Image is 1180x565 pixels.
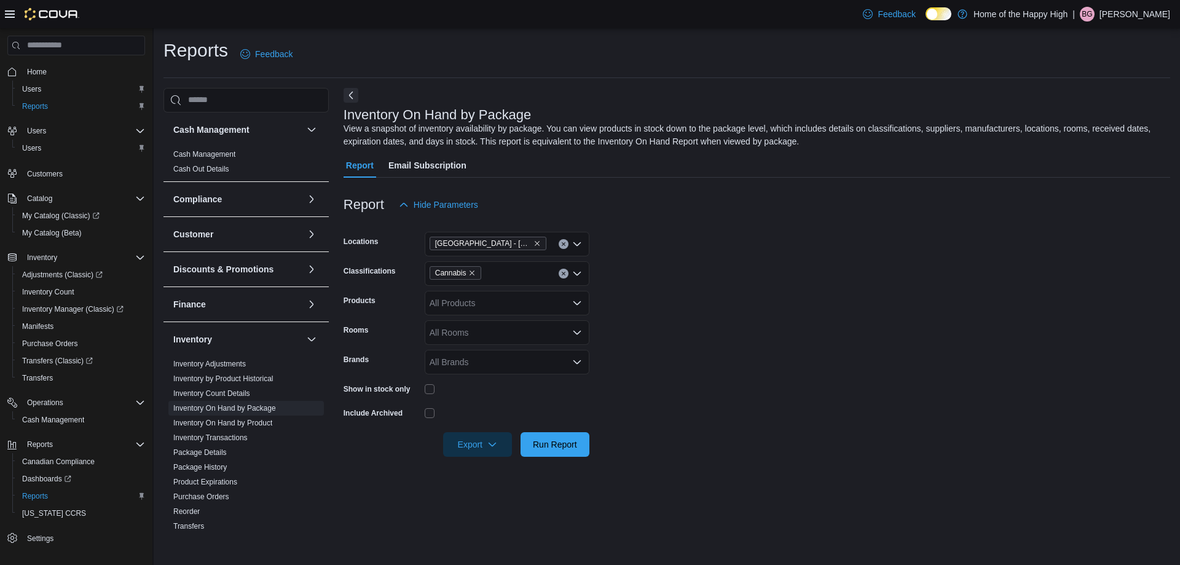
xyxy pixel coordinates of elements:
button: Open list of options [572,269,582,279]
input: Dark Mode [926,7,951,20]
span: Users [22,124,145,138]
button: [US_STATE] CCRS [12,505,150,522]
a: [US_STATE] CCRS [17,506,91,521]
span: Transfers (Classic) [22,356,93,366]
button: Cash Management [173,124,302,136]
span: Cash Management [17,413,145,427]
a: Inventory Manager (Classic) [17,302,128,317]
span: Home [22,64,145,79]
div: View a snapshot of inventory availability by package. You can view products in stock down to the ... [344,122,1164,148]
span: Inventory Adjustments [173,359,246,369]
span: Cash Out Details [173,164,229,174]
button: Reports [2,436,150,453]
h3: Inventory [173,333,212,346]
span: Feedback [878,8,915,20]
span: Cash Management [173,149,235,159]
span: Canadian Compliance [22,457,95,467]
a: Dashboards [12,470,150,488]
div: Bryton Garstin [1080,7,1095,22]
a: Package History [173,463,227,472]
span: Inventory Count [22,287,74,297]
button: Inventory [304,332,319,347]
span: Dashboards [22,474,71,484]
a: Inventory Count Details [173,389,250,398]
label: Locations [344,237,379,247]
button: Open list of options [572,298,582,308]
button: Finance [173,298,302,310]
p: [PERSON_NAME] [1099,7,1170,22]
button: Transfers [12,369,150,387]
button: Home [2,63,150,81]
h3: Finance [173,298,206,310]
span: Users [22,84,41,94]
button: Open list of options [572,239,582,249]
span: Feedback [255,48,293,60]
span: [GEOGRAPHIC_DATA] - [PERSON_NAME][GEOGRAPHIC_DATA] - Fire & Flower [435,237,531,250]
span: Reports [22,101,48,111]
span: Canadian Compliance [17,454,145,469]
span: Inventory Count [17,285,145,299]
h3: Report [344,197,384,212]
span: Washington CCRS [17,506,145,521]
nav: Complex example [7,58,145,561]
h3: Cash Management [173,124,250,136]
button: My Catalog (Beta) [12,224,150,242]
label: Brands [344,355,369,365]
span: Report [346,153,374,178]
span: Cannabis [435,267,466,279]
button: Catalog [22,191,57,206]
span: Transfers [173,521,204,531]
h3: Customer [173,228,213,240]
button: Discounts & Promotions [173,263,302,275]
button: Open list of options [572,328,582,338]
a: My Catalog (Classic) [17,208,104,223]
a: My Catalog (Classic) [12,207,150,224]
a: Transfers (Classic) [12,352,150,369]
a: Inventory Manager (Classic) [12,301,150,318]
button: Compliance [304,192,319,207]
span: Cannabis [430,266,482,280]
span: Catalog [22,191,145,206]
button: Users [12,140,150,157]
a: Inventory On Hand by Package [173,404,276,413]
span: Run Report [533,438,577,451]
span: Purchase Orders [17,336,145,351]
span: Transfers [22,373,53,383]
button: Inventory [22,250,62,265]
button: Discounts & Promotions [304,262,319,277]
button: Inventory Count [12,283,150,301]
label: Rooms [344,325,369,335]
a: Purchase Orders [173,492,229,501]
button: Compliance [173,193,302,205]
div: Inventory [163,357,329,539]
button: Hide Parameters [394,192,483,217]
h1: Reports [163,38,228,63]
a: My Catalog (Beta) [17,226,87,240]
span: Home [27,67,47,77]
span: Transfers [17,371,145,385]
img: Cova [25,8,79,20]
button: Remove Cannabis from selection in this group [468,269,476,277]
button: Customer [173,228,302,240]
button: Operations [2,394,150,411]
span: Reports [22,491,48,501]
label: Show in stock only [344,384,411,394]
label: Products [344,296,376,306]
button: Finance [304,297,319,312]
span: My Catalog (Beta) [17,226,145,240]
a: Feedback [235,42,297,66]
button: Customers [2,164,150,182]
a: Adjustments (Classic) [12,266,150,283]
span: BG [1082,7,1092,22]
span: My Catalog (Beta) [22,228,82,238]
h3: Inventory On Hand by Package [344,108,532,122]
a: Transfers (Classic) [17,354,98,368]
span: Email Subscription [388,153,466,178]
span: Users [17,82,145,97]
span: Package History [173,462,227,472]
a: Users [17,141,46,156]
a: Product Expirations [173,478,237,486]
button: Inventory [173,333,302,346]
span: Customers [22,165,145,181]
button: Cash Management [304,122,319,137]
